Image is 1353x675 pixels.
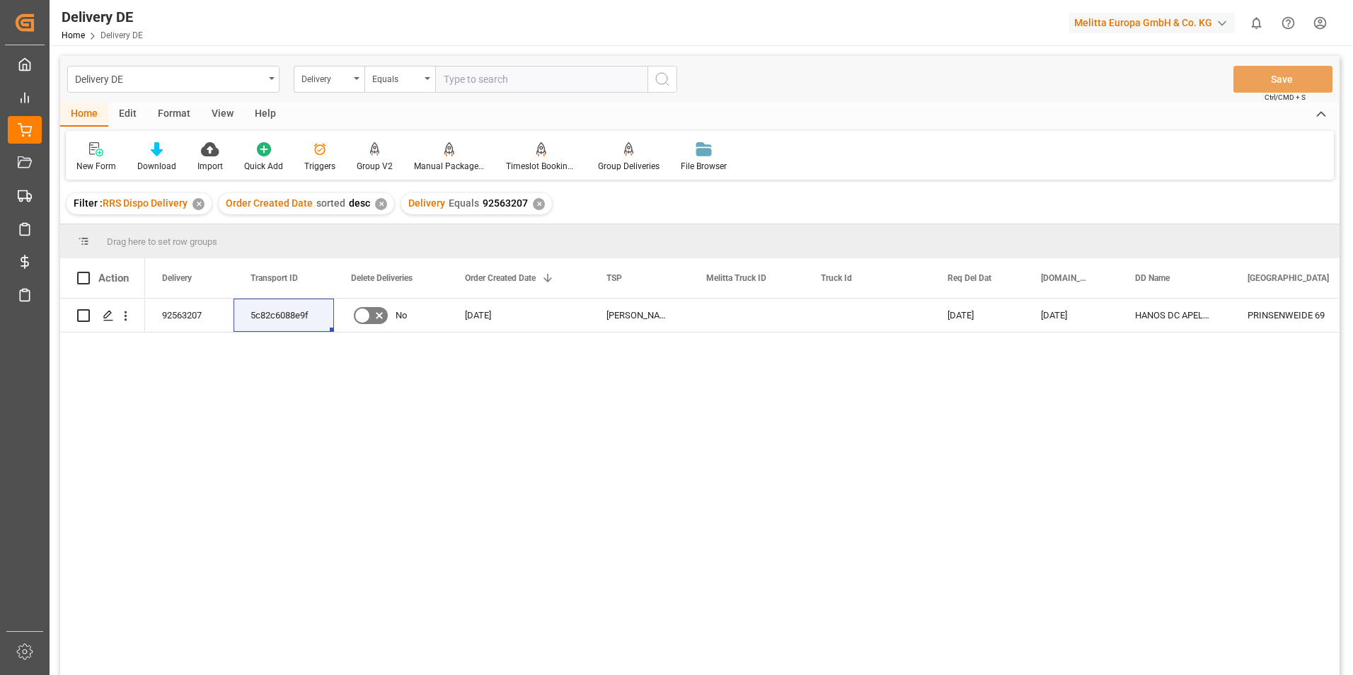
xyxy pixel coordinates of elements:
[304,160,335,173] div: Triggers
[145,299,234,332] div: 92563207
[1135,273,1170,283] span: DD Name
[706,273,766,283] span: Melitta Truck ID
[67,66,280,93] button: open menu
[60,299,145,333] div: Press SPACE to select this row.
[931,299,1024,332] div: [DATE]
[251,273,298,283] span: Transport ID
[414,160,485,173] div: Manual Package TypeDetermination
[465,273,536,283] span: Order Created Date
[60,103,108,127] div: Home
[606,273,622,283] span: TSP
[647,66,677,93] button: search button
[201,103,244,127] div: View
[76,160,116,173] div: New Form
[244,160,283,173] div: Quick Add
[1265,92,1306,103] span: Ctrl/CMD + S
[349,197,370,209] span: desc
[1233,66,1332,93] button: Save
[506,160,577,173] div: Timeslot Booking Report
[234,299,334,332] div: 5c82c6088e9f
[948,273,991,283] span: Req Del Dat
[1118,299,1231,332] div: HANOS DC APELDOORN
[244,103,287,127] div: Help
[375,198,387,210] div: ✕
[74,197,103,209] span: Filter :
[1069,13,1235,33] div: Melitta Europa GmbH & Co. KG
[192,198,205,210] div: ✕
[483,197,528,209] span: 92563207
[1024,299,1118,332] div: [DATE]
[351,273,413,283] span: Delete Deliveries
[107,236,217,247] span: Drag here to set row groups
[1240,7,1272,39] button: show 0 new notifications
[62,6,143,28] div: Delivery DE
[62,30,85,40] a: Home
[681,160,727,173] div: File Browser
[533,198,545,210] div: ✕
[448,299,589,332] div: [DATE]
[1248,273,1329,283] span: [GEOGRAPHIC_DATA]
[364,66,435,93] button: open menu
[316,197,345,209] span: sorted
[598,160,660,173] div: Group Deliveries
[294,66,364,93] button: open menu
[408,197,445,209] span: Delivery
[1041,273,1088,283] span: [DOMAIN_NAME] Dat
[372,69,420,86] div: Equals
[147,103,201,127] div: Format
[449,197,479,209] span: Equals
[103,197,188,209] span: RRS Dispo Delivery
[435,66,647,93] input: Type to search
[162,273,192,283] span: Delivery
[1272,7,1304,39] button: Help Center
[821,273,852,283] span: Truck Id
[396,299,407,332] span: No
[197,160,223,173] div: Import
[75,69,264,87] div: Delivery DE
[226,197,313,209] span: Order Created Date
[108,103,147,127] div: Edit
[1069,9,1240,36] button: Melitta Europa GmbH & Co. KG
[137,160,176,173] div: Download
[98,272,129,284] div: Action
[589,299,689,332] div: [PERSON_NAME] BENELUX
[357,160,393,173] div: Group V2
[301,69,350,86] div: Delivery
